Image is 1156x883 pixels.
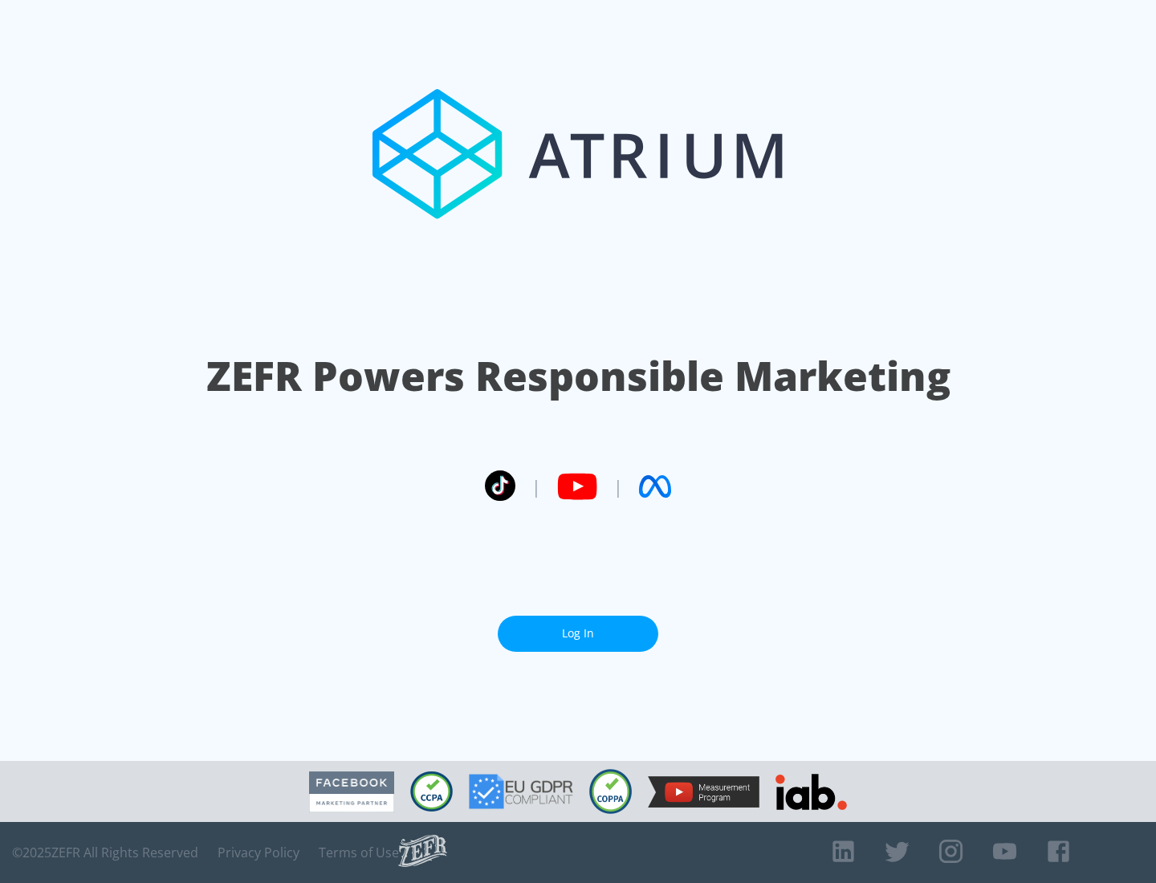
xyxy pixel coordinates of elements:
a: Log In [498,616,658,652]
img: Facebook Marketing Partner [309,771,394,812]
img: CCPA Compliant [410,771,453,812]
span: | [531,474,541,498]
img: YouTube Measurement Program [648,776,759,808]
h1: ZEFR Powers Responsible Marketing [206,348,950,404]
img: IAB [775,774,847,810]
a: Privacy Policy [218,844,299,861]
img: COPPA Compliant [589,769,632,814]
a: Terms of Use [319,844,399,861]
span: © 2025 ZEFR All Rights Reserved [12,844,198,861]
img: GDPR Compliant [469,774,573,809]
span: | [613,474,623,498]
